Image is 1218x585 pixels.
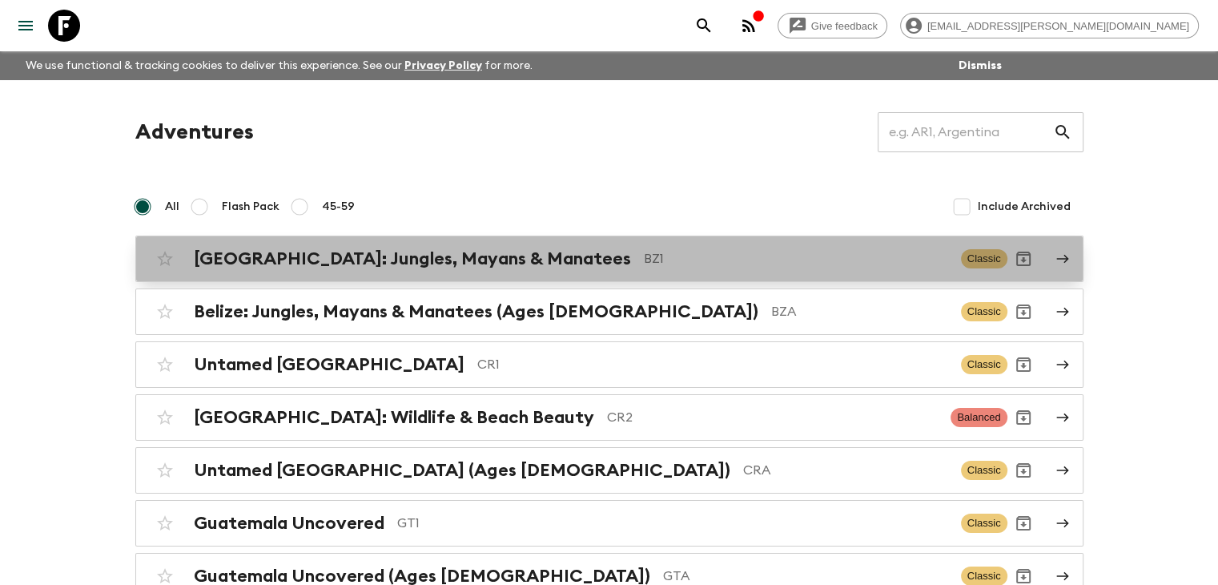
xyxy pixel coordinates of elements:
div: [EMAIL_ADDRESS][PERSON_NAME][DOMAIN_NAME] [900,13,1199,38]
p: CR2 [607,408,939,427]
button: Archive [1007,243,1039,275]
a: Give feedback [778,13,887,38]
p: CRA [743,461,948,480]
h2: Belize: Jungles, Mayans & Manatees (Ages [DEMOGRAPHIC_DATA]) [194,301,758,322]
h2: [GEOGRAPHIC_DATA]: Jungles, Mayans & Manatees [194,248,631,269]
a: Untamed [GEOGRAPHIC_DATA]CR1ClassicArchive [135,341,1083,388]
span: [EMAIL_ADDRESS][PERSON_NAME][DOMAIN_NAME] [919,20,1198,32]
p: CR1 [477,355,948,374]
button: menu [10,10,42,42]
span: 45-59 [322,199,355,215]
p: BZ1 [644,249,948,268]
a: Privacy Policy [404,60,482,71]
span: Give feedback [802,20,886,32]
span: Include Archived [978,199,1071,215]
h2: Guatemala Uncovered [194,513,384,534]
p: GT1 [397,514,948,533]
a: Guatemala UncoveredGT1ClassicArchive [135,500,1083,547]
button: Archive [1007,349,1039,381]
span: Classic [961,514,1007,533]
a: [GEOGRAPHIC_DATA]: Wildlife & Beach BeautyCR2BalancedArchive [135,394,1083,441]
a: Untamed [GEOGRAPHIC_DATA] (Ages [DEMOGRAPHIC_DATA])CRAClassicArchive [135,447,1083,494]
h2: Untamed [GEOGRAPHIC_DATA] (Ages [DEMOGRAPHIC_DATA]) [194,460,730,481]
a: [GEOGRAPHIC_DATA]: Jungles, Mayans & ManateesBZ1ClassicArchive [135,236,1083,282]
span: Classic [961,355,1007,374]
span: Balanced [951,408,1007,427]
span: All [165,199,179,215]
button: Archive [1007,454,1039,486]
p: We use functional & tracking cookies to deliver this experience. See our for more. [19,51,539,80]
button: Dismiss [955,54,1006,77]
span: Flash Pack [222,199,279,215]
h2: [GEOGRAPHIC_DATA]: Wildlife & Beach Beauty [194,407,594,428]
input: e.g. AR1, Argentina [878,110,1053,155]
button: Archive [1007,507,1039,539]
p: BZA [771,302,948,321]
span: Classic [961,302,1007,321]
h2: Untamed [GEOGRAPHIC_DATA] [194,354,464,375]
span: Classic [961,249,1007,268]
span: Classic [961,461,1007,480]
button: Archive [1007,401,1039,434]
button: search adventures [688,10,720,42]
button: Archive [1007,296,1039,328]
a: Belize: Jungles, Mayans & Manatees (Ages [DEMOGRAPHIC_DATA])BZAClassicArchive [135,288,1083,335]
h1: Adventures [135,116,254,148]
